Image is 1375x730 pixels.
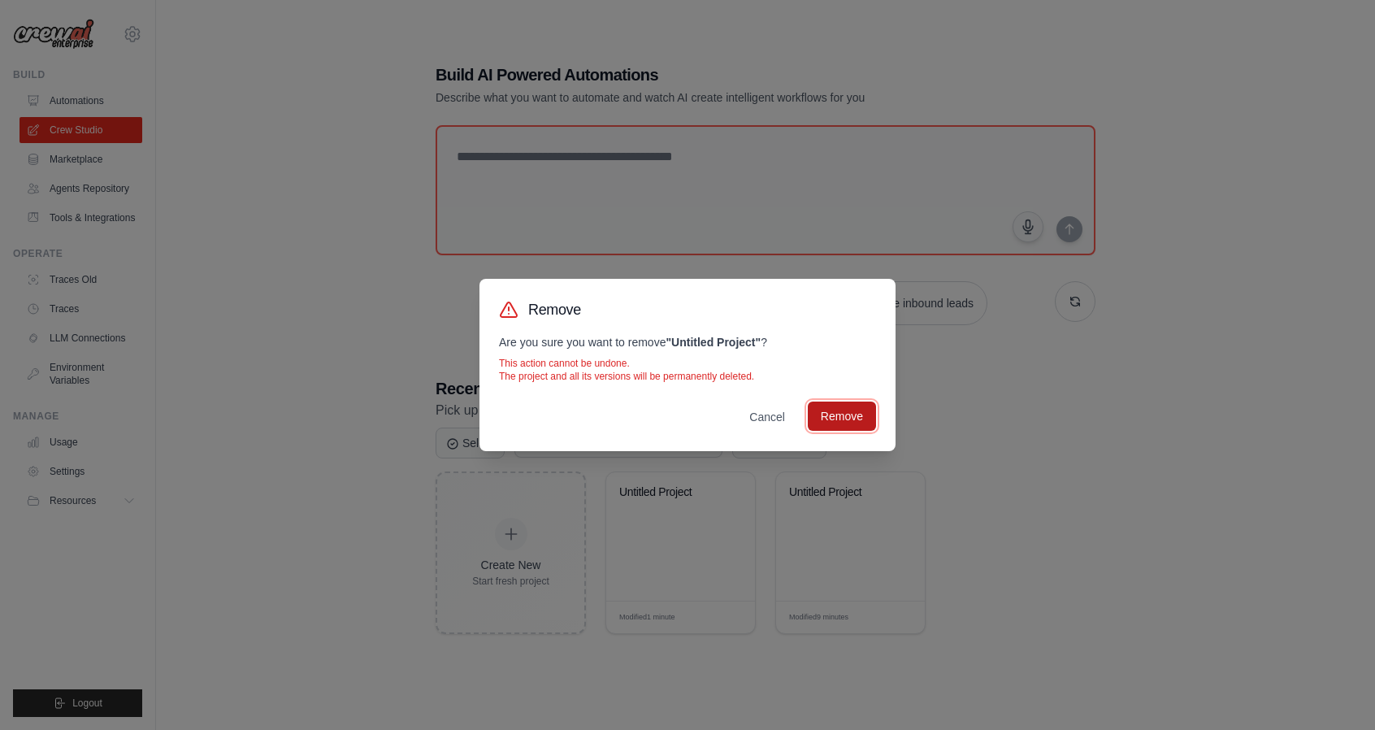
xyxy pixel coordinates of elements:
[736,402,798,432] button: Cancel
[499,370,876,383] p: The project and all its versions will be permanently deleted.
[528,298,581,321] h3: Remove
[499,357,876,370] p: This action cannot be undone.
[499,334,876,350] p: Are you sure you want to remove ?
[666,336,761,349] strong: " Untitled Project "
[808,402,876,431] button: Remove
